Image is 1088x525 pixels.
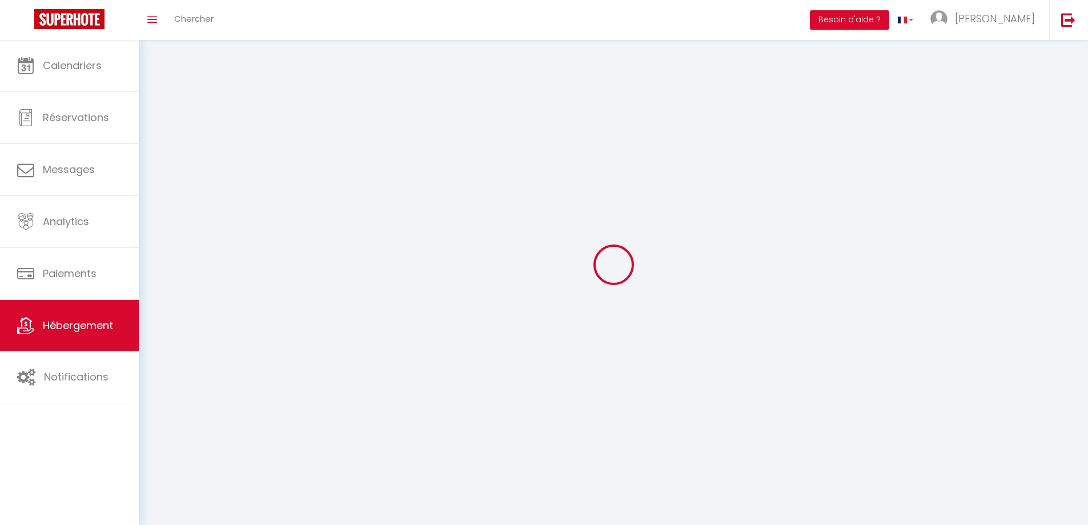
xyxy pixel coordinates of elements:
span: Calendriers [43,58,102,73]
img: ... [930,10,948,27]
span: Messages [43,162,95,177]
button: Besoin d'aide ? [810,10,889,30]
span: Paiements [43,266,97,280]
span: Analytics [43,214,89,229]
span: Réservations [43,110,109,125]
span: Hébergement [43,318,113,332]
img: Super Booking [34,9,105,29]
span: [PERSON_NAME] [955,11,1035,26]
span: Notifications [44,370,109,384]
span: Chercher [174,13,214,25]
img: logout [1061,13,1075,27]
